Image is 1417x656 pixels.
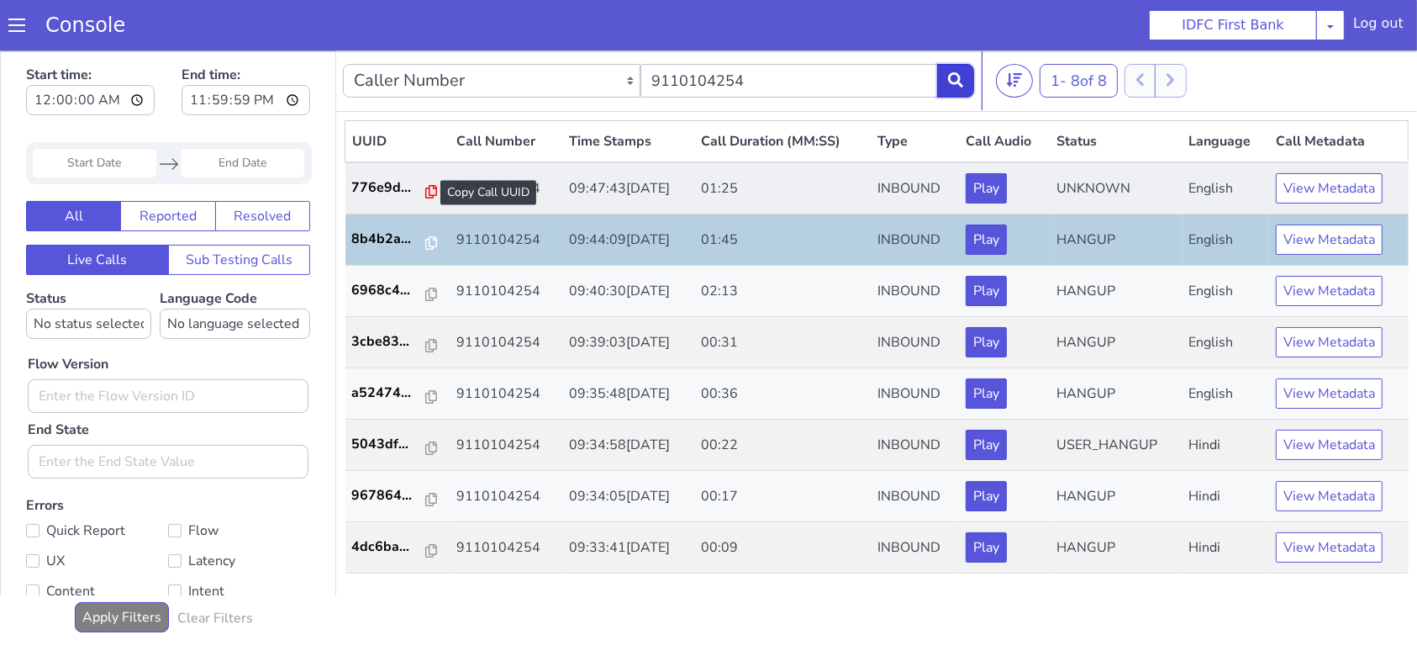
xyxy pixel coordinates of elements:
button: Sub Testing Calls [168,194,311,225]
td: 09:44:09[DATE] [562,164,694,215]
td: 09:40:30[DATE] [562,215,694,267]
td: 02:13 [694,215,871,267]
th: Language [1183,71,1270,113]
button: Play [966,482,1007,512]
label: Quick Report [26,468,168,492]
td: HANGUP [1051,318,1183,369]
td: INBOUND [871,421,959,472]
input: End Date [181,98,304,127]
button: Play [966,123,1007,153]
a: 3cbe83... [352,281,444,301]
label: UX [26,499,168,522]
td: 09:47:43[DATE] [562,112,694,164]
label: Language Code [160,239,310,288]
td: English [1183,215,1270,267]
h6: Clear Filters [177,560,253,576]
td: 9110104254 [450,472,562,523]
td: 9110104254 [450,421,562,472]
td: INBOUND [871,267,959,318]
button: 1- 8of 8 [1040,13,1118,47]
td: 09:39:03[DATE] [562,267,694,318]
td: HANGUP [1051,421,1183,472]
a: 8b4b2a... [352,178,444,198]
td: 9110104254 [450,267,562,318]
th: Type [871,71,959,113]
button: View Metadata [1276,328,1383,358]
td: Hindi [1183,421,1270,472]
span: 8 of 8 [1071,20,1107,40]
td: 09:33:41[DATE] [562,472,694,523]
input: Enter the Caller Number [640,13,938,47]
label: Flow [168,468,310,492]
button: Resolved [215,151,310,181]
td: 9110104254 [450,164,562,215]
th: Call Metadata [1269,71,1408,113]
a: 967864... [352,435,444,455]
button: View Metadata [1276,123,1383,153]
label: Content [26,529,168,553]
th: Call Number [450,71,562,113]
button: View Metadata [1276,431,1383,461]
p: 3cbe83... [352,281,427,301]
p: 776e9d... [352,127,427,147]
button: Play [966,225,1007,256]
td: 9110104254 [450,215,562,267]
td: INBOUND [871,112,959,164]
td: HANGUP [1051,164,1183,215]
th: Time Stamps [562,71,694,113]
button: Play [966,277,1007,307]
td: INBOUND [871,318,959,369]
td: 9110104254 [450,318,562,369]
a: 5043df... [352,384,444,404]
p: a52474... [352,332,427,352]
td: 01:25 [694,112,871,164]
div: Log out [1353,13,1404,40]
td: Hindi [1183,369,1270,421]
label: Errors [26,446,310,616]
label: Flow Version [28,304,108,324]
label: End State [28,369,89,389]
button: View Metadata [1276,277,1383,307]
td: 01:45 [694,164,871,215]
button: IDFC First Bank [1149,10,1317,40]
td: INBOUND [871,164,959,215]
input: Start Date [33,98,156,127]
th: Call Duration (MM:SS) [694,71,871,113]
button: Play [966,431,1007,461]
p: 5043df... [352,384,427,404]
td: 00:36 [694,318,871,369]
td: HANGUP [1051,267,1183,318]
td: INBOUND [871,472,959,523]
td: USER_HANGUP [1051,369,1183,421]
select: Status [26,258,151,288]
button: Play [966,379,1007,410]
button: View Metadata [1276,174,1383,204]
td: HANGUP [1051,472,1183,523]
label: Latency [168,499,310,522]
th: Call Audio [959,71,1050,113]
a: 776e9d... [352,127,444,147]
button: View Metadata [1276,379,1383,410]
a: Console [25,13,145,37]
td: INBOUND [871,369,959,421]
input: Enter the Flow Version ID [28,329,308,362]
th: UUID [345,71,450,113]
td: English [1183,164,1270,215]
label: Intent [168,529,310,553]
button: Play [966,174,1007,204]
button: View Metadata [1276,482,1383,512]
a: 6968c4... [352,230,444,250]
p: 6968c4... [352,230,427,250]
td: HANGUP [1051,215,1183,267]
td: 9110104254 [450,369,562,421]
select: Language Code [160,258,310,288]
label: Status [26,239,151,288]
button: Play [966,328,1007,358]
td: Hindi [1183,472,1270,523]
button: View Metadata [1276,225,1383,256]
button: Reported [120,151,215,181]
input: Start time: [26,34,155,65]
td: English [1183,318,1270,369]
td: 09:34:05[DATE] [562,421,694,472]
td: 00:09 [694,472,871,523]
